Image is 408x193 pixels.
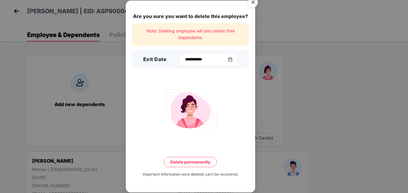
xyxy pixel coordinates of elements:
img: svg+xml;base64,PHN2ZyBpZD0iQ2FsZW5kYXItMzJ4MzIiIHhtbG5zPSJodHRwOi8vd3d3LnczLm9yZy8yMDAwL3N2ZyIgd2... [228,57,233,62]
img: svg+xml;base64,PHN2ZyB4bWxucz0iaHR0cDovL3d3dy53My5vcmcvMjAwMC9zdmciIHdpZHRoPSIyMjQiIGhlaWdodD0iMT... [157,85,224,132]
div: Are you sure you want to delete this employee? [132,13,249,20]
div: Important! Information once deleted, can’t be recovered. [143,172,238,177]
button: Delete permanently [164,157,217,167]
h3: Exit Date [143,56,167,63]
div: Note: Deleting employee will also delete their dependents. [132,23,249,46]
